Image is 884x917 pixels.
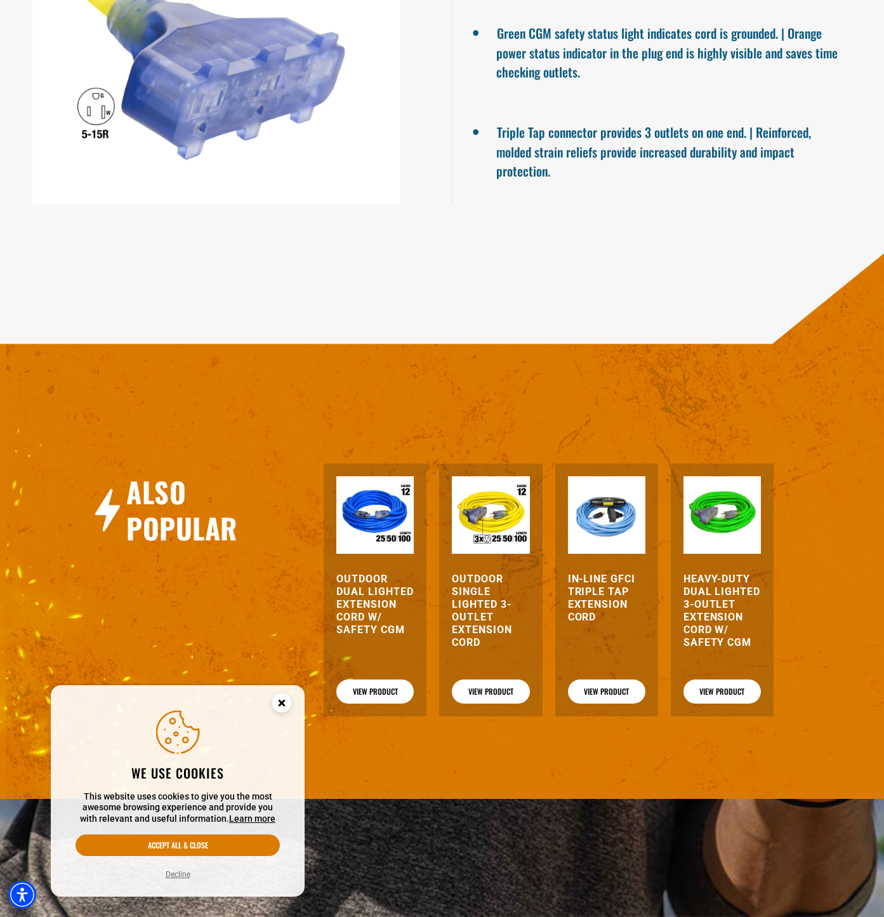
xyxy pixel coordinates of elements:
img: neon green [683,476,761,554]
img: Light Blue [568,476,645,554]
h2: We use cookies [76,765,280,781]
div: Accessibility Menu [8,881,36,909]
aside: Cookie Consent [51,685,305,897]
a: View Product [568,679,645,704]
li: Green CGM safety status light indicates cord is grounded. | Orange power status indicator in the ... [496,20,840,81]
img: Outdoor Single Lighted 3-Outlet Extension Cord [452,476,529,554]
img: Outdoor Dual Lighted Extension Cord w/ Safety CGM [336,476,414,554]
button: Accept all & close [76,834,280,856]
button: Close this option [259,685,305,725]
a: View Product [683,679,761,704]
a: Outdoor Single Lighted 3-Outlet Extension Cord [452,573,529,649]
a: This website uses cookies to give you the most awesome browsing experience and provide you with r... [229,813,275,824]
h2: Also Popular [126,474,275,546]
a: View Product [336,679,414,704]
a: View Product [452,679,529,704]
a: Heavy-Duty Dual Lighted 3-Outlet Extension Cord w/ Safety CGM [683,573,761,649]
p: This website uses cookies to give you the most awesome browsing experience and provide you with r... [76,791,280,825]
button: Decline [162,868,194,881]
li: Triple Tap connector provides 3 outlets on one end. | Reinforced, molded strain reliefs provide i... [496,119,840,180]
a: In-Line GFCI Triple Tap Extension Cord [568,573,645,624]
a: Outdoor Dual Lighted Extension Cord w/ Safety CGM [336,573,414,636]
